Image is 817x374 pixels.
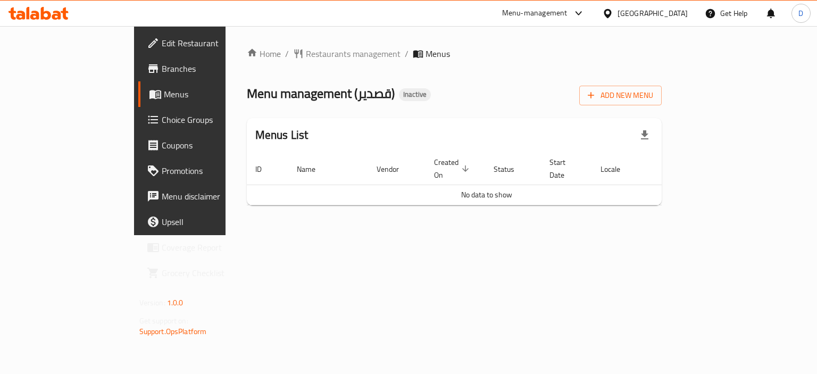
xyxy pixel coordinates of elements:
span: Promotions [162,164,262,177]
a: Restaurants management [293,47,401,60]
div: Inactive [399,88,431,101]
span: Add New Menu [588,89,653,102]
a: Menus [138,81,271,107]
li: / [285,47,289,60]
span: Status [494,163,528,176]
span: Locale [601,163,634,176]
span: Upsell [162,215,262,228]
div: [GEOGRAPHIC_DATA] [618,7,688,19]
span: Edit Restaurant [162,37,262,49]
span: ID [255,163,276,176]
a: Grocery Checklist [138,260,271,286]
span: Vendor [377,163,413,176]
span: Menus [426,47,450,60]
span: Version: [139,296,165,310]
span: No data to show [461,188,512,202]
span: D [798,7,803,19]
a: Edit Restaurant [138,30,271,56]
span: Menus [164,88,262,101]
a: Branches [138,56,271,81]
table: enhanced table [247,153,727,205]
th: Actions [647,153,727,185]
span: Menu management ( قصدير ) [247,81,395,105]
span: Restaurants management [306,47,401,60]
span: Inactive [399,90,431,99]
span: Coupons [162,139,262,152]
li: / [405,47,408,60]
a: Promotions [138,158,271,184]
a: Upsell [138,209,271,235]
a: Coverage Report [138,235,271,260]
a: Menu disclaimer [138,184,271,209]
span: Menu disclaimer [162,190,262,203]
span: Coverage Report [162,241,262,254]
span: Name [297,163,329,176]
span: 1.0.0 [167,296,184,310]
span: Start Date [549,156,579,181]
a: Choice Groups [138,107,271,132]
a: Coupons [138,132,271,158]
span: Branches [162,62,262,75]
h2: Menus List [255,127,309,143]
span: Grocery Checklist [162,267,262,279]
button: Add New Menu [579,86,662,105]
div: Menu-management [502,7,568,20]
a: Support.OpsPlatform [139,325,207,338]
nav: breadcrumb [247,47,662,60]
span: Choice Groups [162,113,262,126]
span: Created On [434,156,472,181]
div: Export file [632,122,657,148]
span: Get support on: [139,314,188,328]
